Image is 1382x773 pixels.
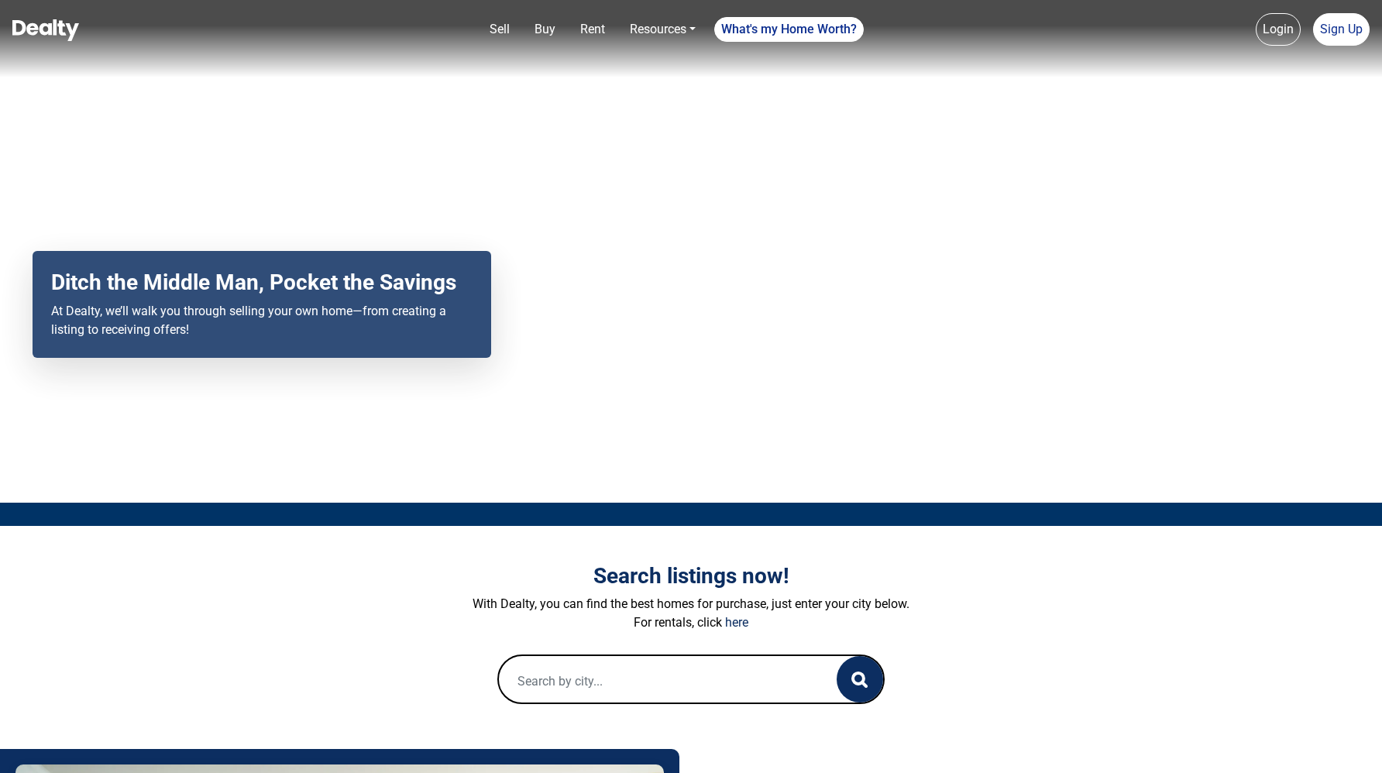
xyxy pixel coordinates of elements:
a: Rent [574,14,611,45]
h2: Ditch the Middle Man, Pocket the Savings [51,270,473,296]
p: With Dealty, you can find the best homes for purchase, just enter your city below. [261,595,1121,613]
a: Sign Up [1313,13,1370,46]
h3: Search listings now! [261,563,1121,589]
a: Sell [483,14,516,45]
img: Dealty - Buy, Sell & Rent Homes [12,19,79,41]
p: At Dealty, we’ll walk you through selling your own home—from creating a listing to receiving offers! [51,302,473,339]
a: Login [1256,13,1301,46]
a: Buy [528,14,562,45]
a: What's my Home Worth? [714,17,864,42]
a: here [725,615,748,630]
input: Search by city... [499,656,806,706]
a: Resources [624,14,702,45]
p: For rentals, click [261,613,1121,632]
